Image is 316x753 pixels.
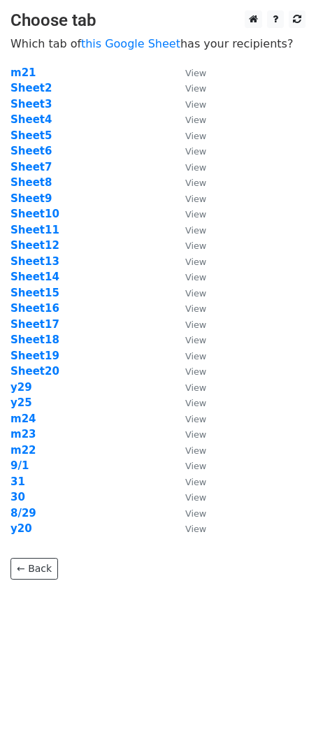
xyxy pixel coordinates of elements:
small: View [185,477,206,487]
a: View [171,522,206,535]
a: y29 [10,381,32,394]
a: View [171,287,206,299]
small: View [185,320,206,330]
a: Sheet11 [10,224,59,236]
small: View [185,366,206,377]
small: View [185,335,206,345]
small: View [185,162,206,173]
small: View [185,272,206,282]
a: Sheet3 [10,98,52,110]
a: Sheet2 [10,82,52,94]
a: View [171,113,206,126]
a: View [171,318,206,331]
a: View [171,475,206,488]
strong: y25 [10,396,32,409]
strong: m22 [10,444,36,457]
small: View [185,461,206,471]
small: View [185,99,206,110]
small: View [185,429,206,440]
a: Sheet20 [10,365,59,378]
a: Sheet16 [10,302,59,315]
a: View [171,161,206,173]
a: View [171,208,206,220]
a: Sheet18 [10,334,59,346]
a: View [171,491,206,503]
a: View [171,145,206,157]
strong: Sheet5 [10,129,52,142]
a: Sheet12 [10,239,59,252]
a: View [171,334,206,346]
small: View [185,524,206,534]
a: Sheet8 [10,176,52,189]
small: View [185,382,206,393]
a: View [171,66,206,79]
a: Sheet6 [10,145,52,157]
a: Sheet19 [10,350,59,362]
a: View [171,413,206,425]
small: View [185,209,206,220]
a: View [171,255,206,268]
strong: 9/1 [10,459,29,472]
a: View [171,396,206,409]
a: Sheet14 [10,271,59,283]
small: View [185,131,206,141]
a: Sheet17 [10,318,59,331]
strong: m24 [10,413,36,425]
small: View [185,225,206,236]
a: Sheet4 [10,113,52,126]
small: View [185,414,206,424]
a: View [171,239,206,252]
a: 8/29 [10,507,36,519]
a: View [171,129,206,142]
a: this Google Sheet [81,37,180,50]
a: View [171,302,206,315]
a: Sheet10 [10,208,59,220]
a: Sheet13 [10,255,59,268]
strong: y20 [10,522,32,535]
strong: Sheet15 [10,287,59,299]
small: View [185,508,206,519]
a: View [171,365,206,378]
a: m23 [10,428,36,440]
small: View [185,445,206,456]
small: View [185,146,206,157]
small: View [185,303,206,314]
a: 31 [10,475,25,488]
small: View [185,492,206,503]
a: View [171,98,206,110]
small: View [185,83,206,94]
a: View [171,82,206,94]
h3: Choose tab [10,10,306,31]
a: View [171,507,206,519]
small: View [185,178,206,188]
a: ← Back [10,558,58,580]
strong: Sheet9 [10,192,52,205]
a: View [171,192,206,205]
small: View [185,288,206,299]
a: View [171,176,206,189]
a: View [171,224,206,236]
small: View [185,257,206,267]
small: View [185,241,206,251]
a: View [171,271,206,283]
a: View [171,428,206,440]
a: View [171,350,206,362]
small: View [185,115,206,125]
small: View [185,68,206,78]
